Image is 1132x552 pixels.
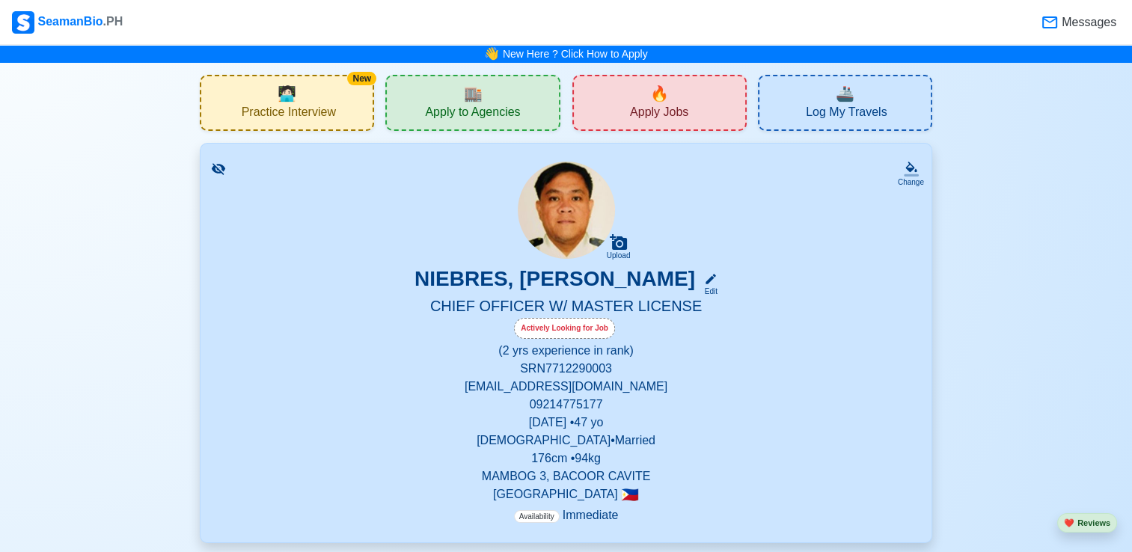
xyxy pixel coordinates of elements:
[103,15,123,28] span: .PH
[218,450,914,467] p: 176 cm • 94 kg
[218,396,914,414] p: 09214775177
[514,506,619,524] p: Immediate
[503,48,648,60] a: New Here ? Click How to Apply
[463,82,482,105] span: agencies
[347,72,376,85] div: New
[12,11,34,34] img: Logo
[218,297,914,318] h5: CHIEF OFFICER W/ MASTER LICENSE
[414,266,695,297] h3: NIEBRES, [PERSON_NAME]
[898,177,924,188] div: Change
[836,82,854,105] span: travel
[218,360,914,378] p: SRN 7712290003
[218,342,914,360] p: (2 yrs experience in rank)
[482,43,503,65] span: bell
[218,485,914,503] p: [GEOGRAPHIC_DATA]
[242,105,336,123] span: Practice Interview
[621,488,639,502] span: 🇵🇭
[12,11,123,34] div: SeamanBio
[1057,513,1117,533] button: heartReviews
[514,510,560,523] span: Availability
[218,432,914,450] p: [DEMOGRAPHIC_DATA] • Married
[806,105,887,123] span: Log My Travels
[218,467,914,485] p: MAMBOG 3, BACOOR CAVITE
[630,105,688,123] span: Apply Jobs
[218,414,914,432] p: [DATE] • 47 yo
[278,82,296,105] span: interview
[425,105,520,123] span: Apply to Agencies
[1064,518,1074,527] span: heart
[1059,13,1116,31] span: Messages
[514,318,615,339] div: Actively Looking for Job
[218,378,914,396] p: [EMAIL_ADDRESS][DOMAIN_NAME]
[650,82,669,105] span: new
[698,286,718,297] div: Edit
[607,251,631,260] div: Upload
